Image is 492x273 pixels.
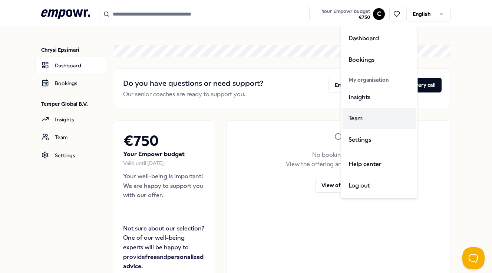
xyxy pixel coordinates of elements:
[343,87,416,108] a: Insights
[343,129,416,151] a: Settings
[343,154,416,175] a: Help center
[343,28,416,49] a: Dashboard
[343,175,416,196] div: Log out
[343,49,416,71] a: Bookings
[343,74,416,86] div: My organisation
[343,108,416,129] a: Team
[341,26,418,198] div: C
